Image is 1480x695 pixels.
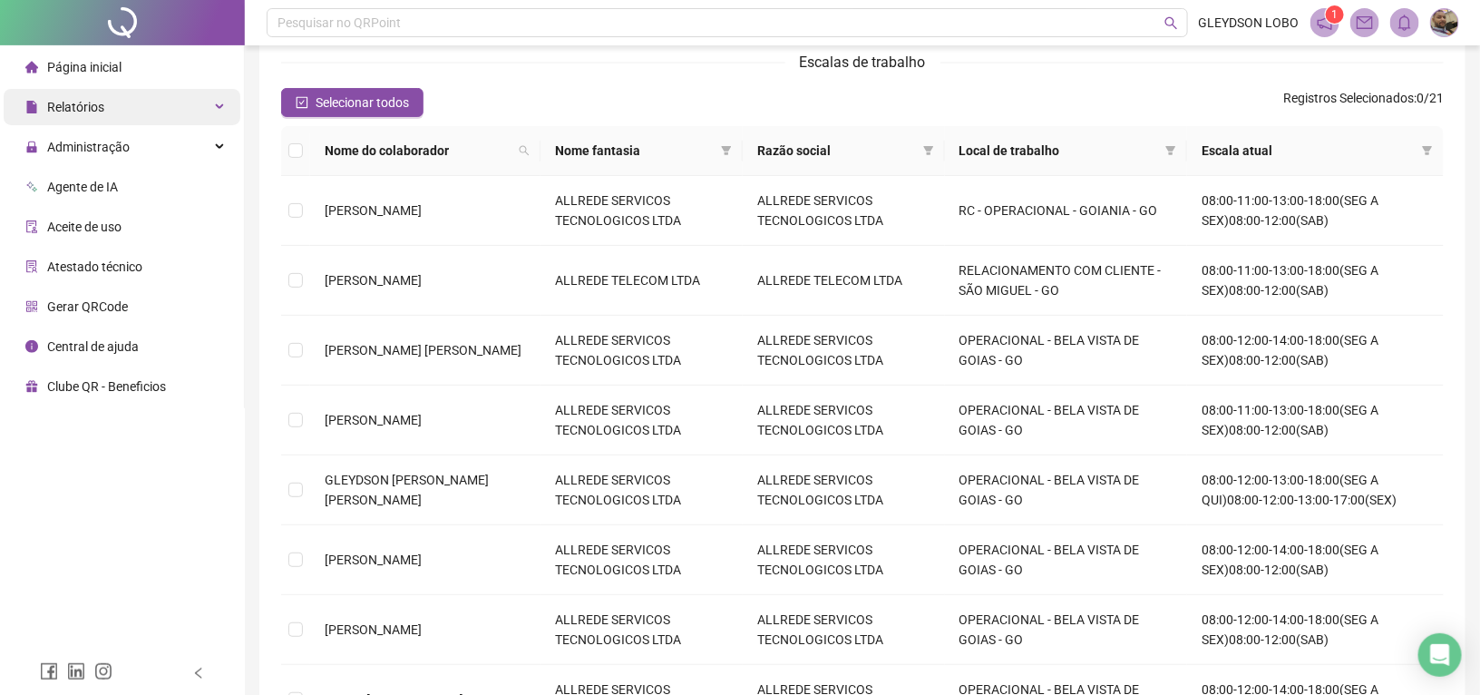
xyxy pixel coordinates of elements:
[1357,15,1373,31] span: mail
[40,662,58,680] span: facebook
[800,54,926,71] span: Escalas de trabalho
[25,61,38,73] span: home
[945,595,1188,665] td: OPERACIONAL - BELA VISTA DE GOIAS - GO
[540,386,743,455] td: ALLREDE SERVICOS TECNOLOGICOS LTDA
[743,525,945,595] td: ALLREDE SERVICOS TECNOLOGICOS LTDA
[47,220,122,234] span: Aceite de uso
[1162,137,1180,164] span: filter
[1187,176,1444,246] td: 08:00-11:00-13:00-18:00(SEG A SEX)08:00-12:00(SAB)
[1164,16,1178,30] span: search
[192,667,205,680] span: left
[923,145,934,156] span: filter
[717,137,735,164] span: filter
[296,96,308,109] span: check-square
[47,180,118,194] span: Agente de IA
[743,455,945,525] td: ALLREDE SERVICOS TECNOLOGICOS LTDA
[47,140,130,154] span: Administração
[540,525,743,595] td: ALLREDE SERVICOS TECNOLOGICOS LTDA
[25,260,38,273] span: solution
[743,595,945,665] td: ALLREDE SERVICOS TECNOLOGICOS LTDA
[325,553,422,567] span: [PERSON_NAME]
[743,316,945,386] td: ALLREDE SERVICOS TECNOLOGICOS LTDA
[25,101,38,113] span: file
[47,379,166,394] span: Clube QR - Beneficios
[1326,5,1344,24] sup: 1
[1422,145,1433,156] span: filter
[945,525,1188,595] td: OPERACIONAL - BELA VISTA DE GOIAS - GO
[1199,13,1300,33] span: GLEYDSON LOBO
[1187,316,1444,386] td: 08:00-12:00-14:00-18:00(SEG A SEX)08:00-12:00(SAB)
[945,316,1188,386] td: OPERACIONAL - BELA VISTA DE GOIAS - GO
[920,137,938,164] span: filter
[325,343,521,357] span: [PERSON_NAME] [PERSON_NAME]
[1431,9,1458,36] img: 75853
[25,220,38,233] span: audit
[1397,15,1413,31] span: bell
[540,455,743,525] td: ALLREDE SERVICOS TECNOLOGICOS LTDA
[325,203,422,218] span: [PERSON_NAME]
[519,145,530,156] span: search
[325,473,489,507] span: GLEYDSON [PERSON_NAME] [PERSON_NAME]
[743,386,945,455] td: ALLREDE SERVICOS TECNOLOGICOS LTDA
[1331,8,1338,21] span: 1
[1418,633,1462,677] div: Open Intercom Messenger
[743,176,945,246] td: ALLREDE SERVICOS TECNOLOGICOS LTDA
[945,176,1188,246] td: RC - OPERACIONAL - GOIANIA - GO
[47,259,142,274] span: Atestado técnico
[540,595,743,665] td: ALLREDE SERVICOS TECNOLOGICOS LTDA
[1187,246,1444,316] td: 08:00-11:00-13:00-18:00(SEG A SEX)08:00-12:00(SAB)
[959,141,1159,161] span: Local de trabalho
[67,662,85,680] span: linkedin
[540,176,743,246] td: ALLREDE SERVICOS TECNOLOGICOS LTDA
[515,137,533,164] span: search
[945,246,1188,316] td: RELACIONAMENTO COM CLIENTE - SÃO MIGUEL - GO
[1187,595,1444,665] td: 08:00-12:00-14:00-18:00(SEG A SEX)08:00-12:00(SAB)
[721,145,732,156] span: filter
[1283,91,1414,105] span: Registros Selecionados
[325,413,422,427] span: [PERSON_NAME]
[47,339,139,354] span: Central de ajuda
[1187,455,1444,525] td: 08:00-12:00-13:00-18:00(SEG A QUI)08:00-12:00-13:00-17:00(SEX)
[540,246,743,316] td: ALLREDE TELECOM LTDA
[47,60,122,74] span: Página inicial
[47,100,104,114] span: Relatórios
[1283,88,1444,117] span: : 0 / 21
[325,622,422,637] span: [PERSON_NAME]
[945,386,1188,455] td: OPERACIONAL - BELA VISTA DE GOIAS - GO
[743,246,945,316] td: ALLREDE TELECOM LTDA
[316,93,409,113] span: Selecionar todos
[47,299,128,314] span: Gerar QRCode
[25,300,38,313] span: qrcode
[25,340,38,353] span: info-circle
[325,141,511,161] span: Nome do colaborador
[1187,525,1444,595] td: 08:00-12:00-14:00-18:00(SEG A SEX)08:00-12:00(SAB)
[94,662,112,680] span: instagram
[325,273,422,288] span: [PERSON_NAME]
[281,88,424,117] button: Selecionar todos
[757,141,916,161] span: Razão social
[1202,141,1415,161] span: Escala atual
[1418,137,1436,164] span: filter
[555,141,714,161] span: Nome fantasia
[540,316,743,386] td: ALLREDE SERVICOS TECNOLOGICOS LTDA
[1165,145,1176,156] span: filter
[1317,15,1333,31] span: notification
[25,141,38,153] span: lock
[1187,386,1444,455] td: 08:00-11:00-13:00-18:00(SEG A SEX)08:00-12:00(SAB)
[25,380,38,393] span: gift
[945,455,1188,525] td: OPERACIONAL - BELA VISTA DE GOIAS - GO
